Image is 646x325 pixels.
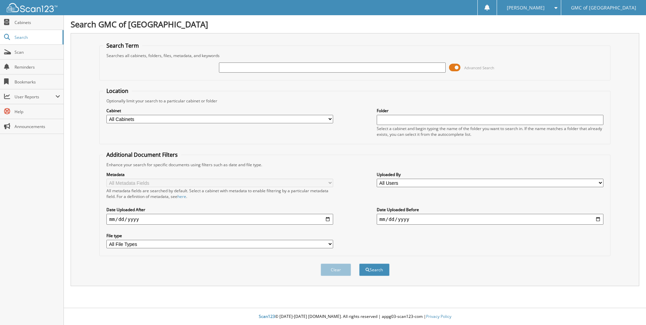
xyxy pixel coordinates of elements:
[426,314,451,319] a: Privacy Policy
[103,151,181,158] legend: Additional Document Filters
[106,233,333,239] label: File type
[106,188,333,199] div: All metadata fields are searched by default. Select a cabinet with metadata to enable filtering b...
[15,20,60,25] span: Cabinets
[507,6,545,10] span: [PERSON_NAME]
[103,87,132,95] legend: Location
[571,6,636,10] span: GMC of [GEOGRAPHIC_DATA]
[103,53,607,58] div: Searches all cabinets, folders, files, metadata, and keywords
[7,3,57,12] img: scan123-logo-white.svg
[103,42,142,49] legend: Search Term
[15,79,60,85] span: Bookmarks
[15,34,59,40] span: Search
[377,214,603,225] input: end
[15,109,60,115] span: Help
[106,207,333,212] label: Date Uploaded After
[321,264,351,276] button: Clear
[103,162,607,168] div: Enhance your search for specific documents using filters such as date and file type.
[464,65,494,70] span: Advanced Search
[15,64,60,70] span: Reminders
[103,98,607,104] div: Optionally limit your search to a particular cabinet or folder
[106,214,333,225] input: start
[377,207,603,212] label: Date Uploaded Before
[377,172,603,177] label: Uploaded By
[377,126,603,137] div: Select a cabinet and begin typing the name of the folder you want to search in. If the name match...
[15,94,55,100] span: User Reports
[64,308,646,325] div: © [DATE]-[DATE] [DOMAIN_NAME]. All rights reserved | appg03-scan123-com |
[377,108,603,114] label: Folder
[259,314,275,319] span: Scan123
[106,108,333,114] label: Cabinet
[15,124,60,129] span: Announcements
[71,19,639,30] h1: Search GMC of [GEOGRAPHIC_DATA]
[177,194,186,199] a: here
[359,264,390,276] button: Search
[106,172,333,177] label: Metadata
[15,49,60,55] span: Scan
